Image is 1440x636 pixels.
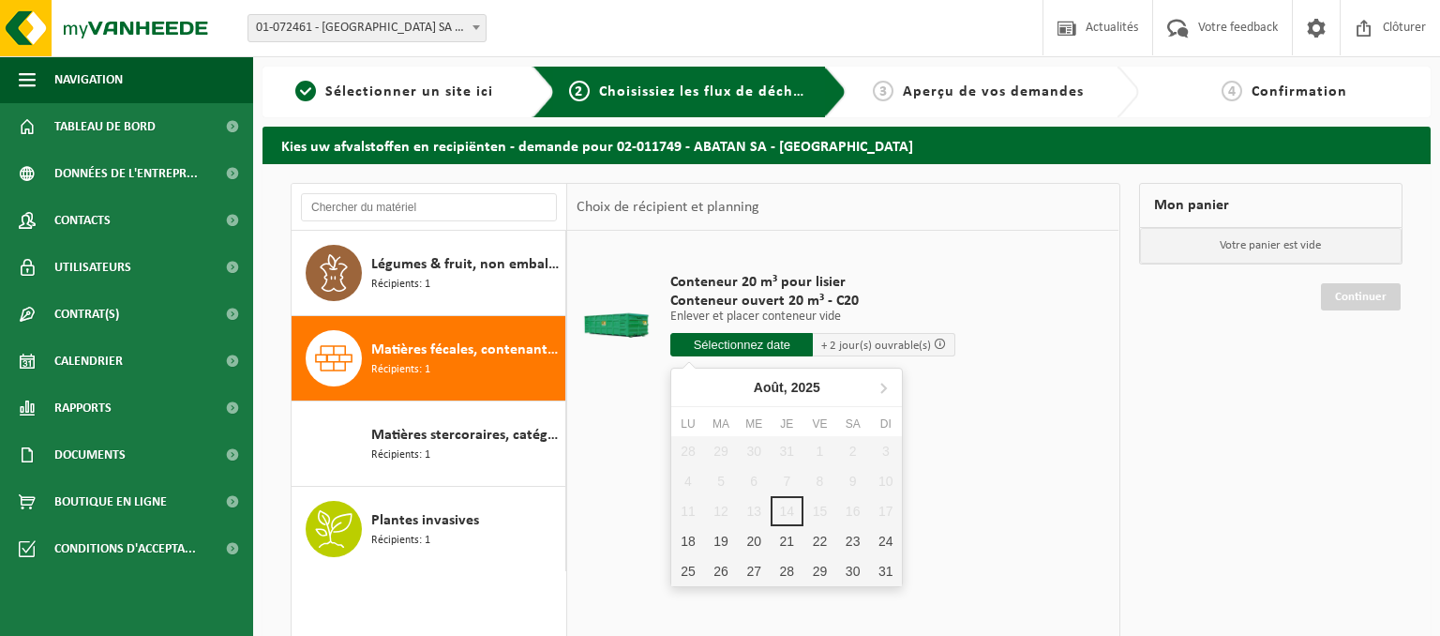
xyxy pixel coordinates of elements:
span: 2 [569,81,590,101]
span: 3 [873,81,893,101]
div: 18 [671,526,704,556]
div: 31 [869,556,902,586]
span: Récipients: 1 [371,361,430,379]
span: 4 [1222,81,1242,101]
span: 1 [295,81,316,101]
div: 29 [803,556,836,586]
span: Navigation [54,56,123,103]
span: Documents [54,432,126,478]
div: Je [771,415,803,433]
i: 2025 [791,381,820,394]
div: 28 [771,556,803,586]
div: 30 [836,556,869,586]
span: Données de l'entrepr... [54,150,198,197]
div: Lu [671,415,704,433]
div: 23 [836,526,869,556]
span: 01-072461 - ABATTOIR SA - ANDERLECHT [247,14,487,42]
span: Choisissiez les flux de déchets et récipients [599,84,911,99]
span: Confirmation [1252,84,1347,99]
div: 22 [803,526,836,556]
span: Plantes invasives [371,509,479,532]
button: Légumes & fruit, non emballés Récipients: 1 [292,231,566,316]
span: Sélectionner un site ici [325,84,493,99]
div: Ve [803,415,836,433]
span: Contacts [54,197,111,244]
span: Boutique en ligne [54,478,167,525]
span: Conteneur ouvert 20 m³ - C20 [670,292,955,310]
span: Tableau de bord [54,103,156,150]
span: Calendrier [54,338,123,385]
button: Matières fécales, contenant des produits d'origine animale, entreprise catégorie 2 Récipients: 1 [292,316,566,401]
span: Conditions d'accepta... [54,525,196,572]
input: Chercher du matériel [301,193,557,221]
div: Août, [746,372,828,402]
span: Légumes & fruit, non emballés [371,253,561,276]
div: Me [738,415,771,433]
span: Utilisateurs [54,244,131,291]
div: 20 [738,526,771,556]
span: Contrat(s) [54,291,119,338]
span: Aperçu de vos demandes [903,84,1084,99]
span: Rapports [54,385,112,432]
div: 27 [738,556,771,586]
span: Conteneur 20 m³ pour lisier [670,273,955,292]
span: 01-072461 - ABATTOIR SA - ANDERLECHT [248,15,486,41]
div: 21 [771,526,803,556]
div: 24 [869,526,902,556]
span: Récipients: 1 [371,447,430,464]
span: + 2 jour(s) ouvrable(s) [821,340,931,352]
h2: Kies uw afvalstoffen en recipiënten - demande pour 02-011749 - ABATAN SA - [GEOGRAPHIC_DATA] [262,127,1431,163]
div: 25 [671,556,704,586]
div: Di [869,415,902,433]
div: Choix de récipient et planning [567,184,769,231]
div: 26 [705,556,738,586]
input: Sélectionnez date [670,333,813,356]
span: Matières fécales, contenant des produits d'origine animale, entreprise catégorie 2 [371,339,561,361]
div: Sa [836,415,869,433]
a: Continuer [1321,283,1401,310]
p: Votre panier est vide [1140,228,1402,264]
button: Matières stercoraires, catégorie 2 Récipients: 1 [292,401,566,487]
div: Ma [705,415,738,433]
div: 19 [705,526,738,556]
div: Mon panier [1139,183,1403,228]
span: Récipients: 1 [371,532,430,550]
p: Enlever et placer conteneur vide [670,310,955,324]
span: Récipients: 1 [371,276,430,294]
button: Plantes invasives Récipients: 1 [292,487,566,571]
a: 1Sélectionner un site ici [272,81,517,103]
span: Matières stercoraires, catégorie 2 [371,424,561,447]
